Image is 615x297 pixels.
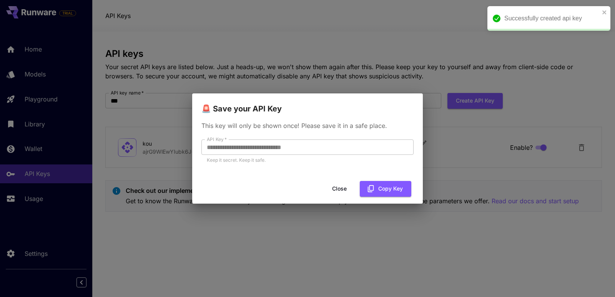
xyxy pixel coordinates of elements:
[602,9,607,15] button: close
[207,156,408,164] p: Keep it secret. Keep it safe.
[360,181,411,197] button: Copy Key
[504,14,600,23] div: Successfully created api key
[207,136,227,143] label: API Key
[201,121,414,130] p: This key will only be shown once! Please save it in a safe place.
[192,93,423,115] h2: 🚨 Save your API Key
[322,181,357,197] button: Close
